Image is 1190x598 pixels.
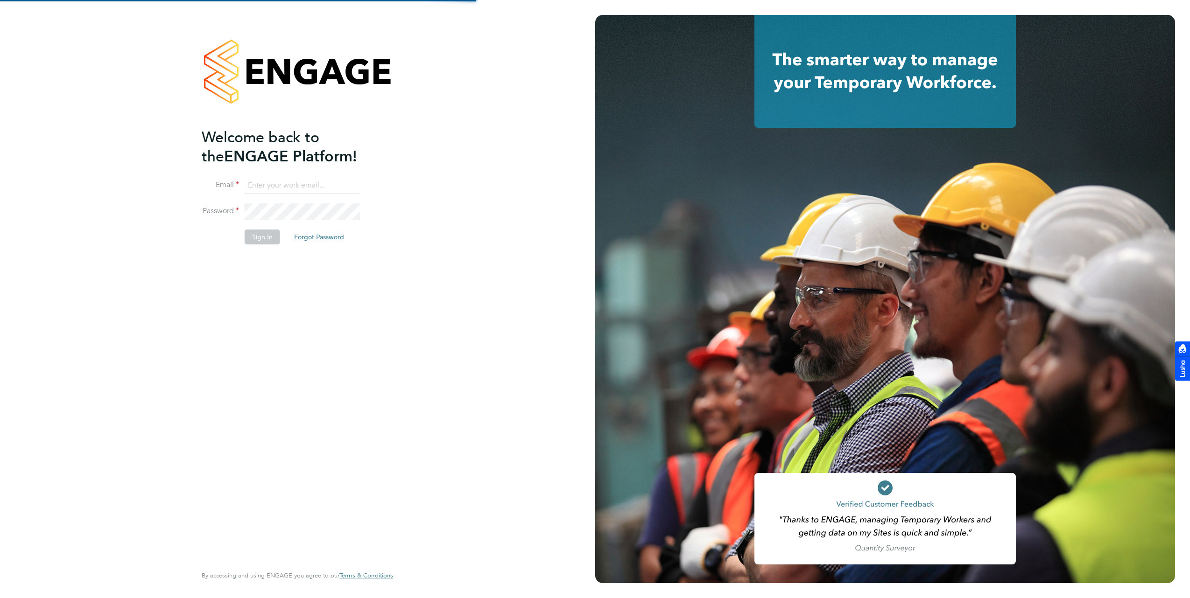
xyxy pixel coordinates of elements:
[245,177,360,194] input: Enter your work email...
[245,229,280,244] button: Sign In
[202,571,393,579] span: By accessing and using ENGAGE you agree to our
[339,572,393,579] a: Terms & Conditions
[202,180,239,190] label: Email
[202,206,239,216] label: Password
[287,229,352,244] button: Forgot Password
[202,128,384,166] h2: ENGAGE Platform!
[202,128,319,166] span: Welcome back to the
